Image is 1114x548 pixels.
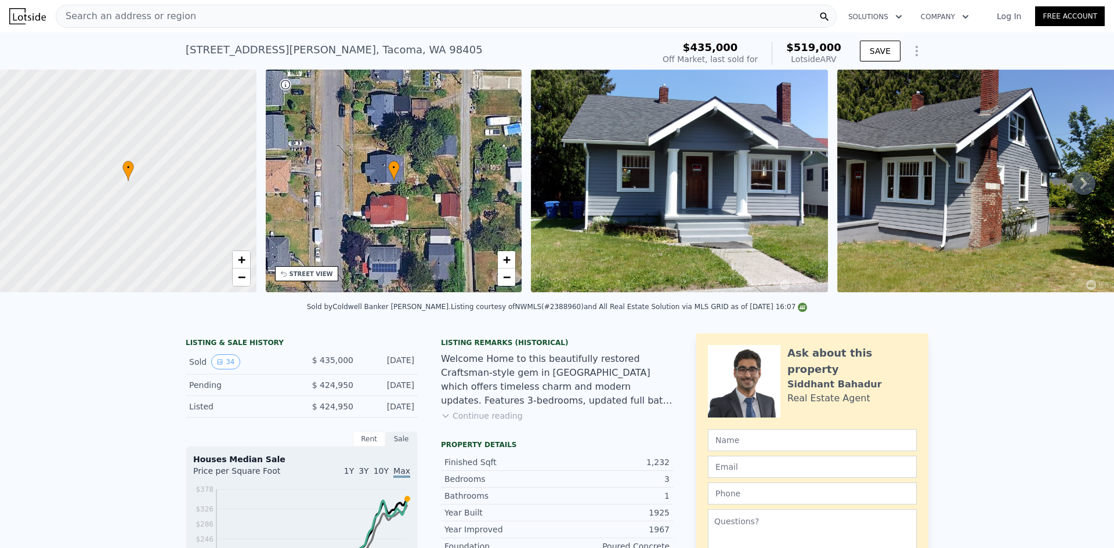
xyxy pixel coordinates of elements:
div: Year Built [444,507,557,518]
button: Continue reading [441,410,523,422]
div: Rent [353,431,385,447]
span: 3Y [359,466,368,476]
a: Log In [983,10,1035,22]
a: Zoom out [233,268,250,286]
input: Email [708,456,917,478]
span: $ 424,950 [312,402,353,411]
div: • [388,161,400,181]
div: Siddhant Bahadur [787,378,882,391]
div: Bedrooms [444,473,557,485]
span: − [503,270,511,284]
span: Max [393,466,410,478]
tspan: $286 [196,520,214,528]
div: Real Estate Agent [787,391,870,405]
input: Name [708,429,917,451]
div: Ask about this property [787,345,917,378]
div: Lotside ARV [786,53,841,65]
a: Zoom in [233,251,250,268]
a: Free Account [1035,6,1105,26]
div: 1967 [557,524,670,535]
img: NWMLS Logo [798,303,807,312]
span: $519,000 [786,41,841,53]
span: $ 435,000 [312,355,353,365]
span: • [122,162,134,173]
span: 1Y [344,466,354,476]
div: Listed [189,401,292,412]
div: [DATE] [363,401,414,412]
div: [DATE] [363,379,414,391]
div: [STREET_ADDRESS][PERSON_NAME] , Tacoma , WA 98405 [186,42,483,58]
div: 3 [557,473,670,485]
div: Finished Sqft [444,456,557,468]
span: + [237,252,245,267]
span: $435,000 [683,41,738,53]
a: Zoom in [498,251,515,268]
div: Sale [385,431,418,447]
img: Lotside [9,8,46,24]
div: Listing Remarks (Historical) [441,338,673,347]
div: STREET VIEW [290,270,333,278]
div: Price per Square Foot [193,465,302,484]
tspan: $246 [196,535,214,543]
tspan: $326 [196,505,214,513]
img: Sale: 149630944 Parcel: 100980061 [531,70,828,292]
span: + [503,252,511,267]
input: Phone [708,482,917,505]
div: Pending [189,379,292,391]
div: 1925 [557,507,670,518]
div: Sold [189,354,292,369]
div: LISTING & SALE HISTORY [186,338,418,350]
div: • [122,161,134,181]
div: [DATE] [363,354,414,369]
div: Year Improved [444,524,557,535]
button: SAVE [860,41,900,61]
div: Listing courtesy of NWMLS (#2388960) and All Real Estate Solution via MLS GRID as of [DATE] 16:07 [451,303,807,311]
div: Off Market, last sold for [663,53,758,65]
div: 1 [557,490,670,502]
span: − [237,270,245,284]
div: Houses Median Sale [193,453,410,465]
span: $ 424,950 [312,380,353,390]
button: View historical data [211,354,240,369]
span: • [388,162,400,173]
div: Welcome Home to this beautifully restored Craftsman-style gem in [GEOGRAPHIC_DATA] which offers t... [441,352,673,408]
span: 10Y [374,466,389,476]
button: Solutions [839,6,912,27]
tspan: $378 [196,485,214,493]
button: Show Options [905,39,928,63]
button: Company [912,6,978,27]
a: Zoom out [498,268,515,286]
div: Property details [441,440,673,449]
div: 1,232 [557,456,670,468]
div: Bathrooms [444,490,557,502]
span: Search an address or region [56,9,196,23]
div: Sold by Coldwell Banker [PERSON_NAME] . [307,303,451,311]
